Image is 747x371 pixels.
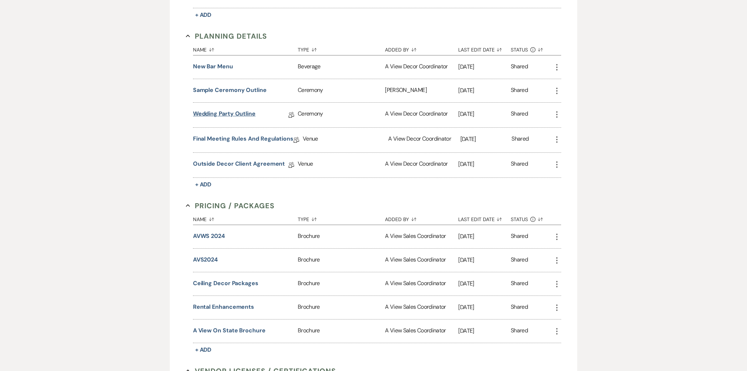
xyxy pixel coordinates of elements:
div: Shared [511,86,528,96]
button: Ceiling Decor Packages [193,279,258,288]
button: Name [193,211,298,225]
div: Brochure [298,272,385,296]
div: A View Sales Coordinator [385,272,458,296]
button: Status [511,211,553,225]
div: A View Sales Coordinator [385,319,458,343]
button: Planning Details [186,31,267,42]
div: Ceremony [298,79,385,102]
div: Shared [511,326,528,336]
button: Type [298,211,385,225]
p: [DATE] [458,62,511,72]
div: Shared [511,279,528,289]
button: Name [193,42,298,55]
p: [DATE] [458,279,511,288]
button: AVS2024 [193,255,218,264]
div: Ceremony [298,103,385,127]
div: Shared [511,135,529,146]
p: [DATE] [458,86,511,95]
div: A View Decor Coordinator [385,153,458,177]
button: Added By [385,211,458,225]
button: + Add [193,10,214,20]
button: + Add [193,180,214,190]
button: Added By [385,42,458,55]
div: Shared [511,109,528,121]
p: [DATE] [458,255,511,265]
span: + Add [195,346,212,353]
button: Type [298,42,385,55]
a: Wedding Party Outline [193,109,256,121]
button: Pricing / Packages [186,200,274,211]
div: Shared [511,303,528,312]
div: Venue [298,153,385,177]
span: + Add [195,181,212,188]
p: [DATE] [458,326,511,336]
button: Status [511,42,553,55]
div: Brochure [298,225,385,248]
div: A View Decor Coordinator [385,103,458,127]
div: A View Decor Coordinator [385,55,458,79]
button: + Add [193,345,214,355]
div: Beverage [298,55,385,79]
span: Status [511,47,528,52]
button: A View on State Brochure [193,326,266,335]
div: Shared [511,232,528,241]
div: A View Sales Coordinator [385,296,458,319]
a: Final Meeting Rules and Regulations [193,135,293,146]
div: [PERSON_NAME] [385,79,458,102]
p: [DATE] [458,160,511,169]
p: [DATE] [458,232,511,241]
div: Brochure [298,296,385,319]
button: Rental Enhancements [193,303,254,311]
div: Shared [511,62,528,72]
p: [DATE] [458,109,511,119]
button: Last Edit Date [458,211,511,225]
div: A View Sales Coordinator [385,249,458,272]
p: [DATE] [460,135,512,144]
span: + Add [195,11,212,19]
span: Status [511,217,528,222]
div: A View Decor Coordinator [388,128,460,152]
div: Brochure [298,249,385,272]
div: Shared [511,160,528,171]
div: Brochure [298,319,385,343]
div: Venue [303,128,389,152]
button: New Bar Menu [193,62,233,71]
button: Last Edit Date [458,42,511,55]
div: A View Sales Coordinator [385,225,458,248]
button: AVWS 2024 [193,232,225,240]
div: Shared [511,255,528,265]
p: [DATE] [458,303,511,312]
button: Sample Ceremony Outline [193,86,267,94]
a: Outside Decor Client Agreement [193,160,285,171]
